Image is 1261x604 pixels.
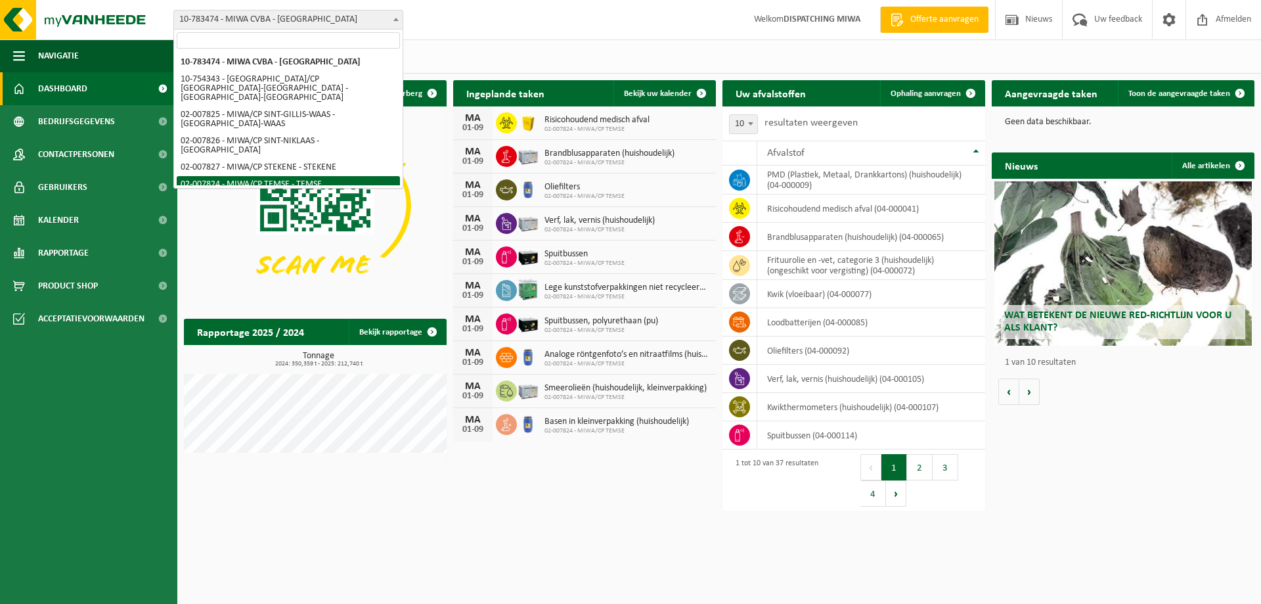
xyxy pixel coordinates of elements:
li: 02-007827 - MIWA/CP STEKENE - STEKENE [177,159,400,176]
a: Ophaling aanvragen [880,80,984,106]
span: Contactpersonen [38,138,114,171]
span: 10-783474 - MIWA CVBA - SINT-NIKLAAS [173,10,403,30]
td: oliefilters (04-000092) [757,337,985,365]
p: Geen data beschikbaar. [1005,118,1241,127]
span: 02-007824 - MIWA/CP TEMSE [544,260,625,267]
span: 02-007824 - MIWA/CP TEMSE [544,159,675,167]
span: Verberg [393,89,422,98]
td: PMD (Plastiek, Metaal, Drankkartons) (huishoudelijk) (04-000009) [757,166,985,195]
li: 02-007825 - MIWA/CP SINT-GILLIS-WAAS - [GEOGRAPHIC_DATA]-WAAS [177,106,400,133]
span: 10 [729,114,758,134]
span: 02-007824 - MIWA/CP TEMSE [544,226,655,234]
div: 01-09 [460,157,486,166]
button: Verberg [383,80,445,106]
span: Ophaling aanvragen [891,89,961,98]
li: 02-007824 - MIWA/CP TEMSE - TEMSE [177,176,400,193]
h2: Ingeplande taken [453,80,558,106]
td: brandblusapparaten (huishoudelijk) (04-000065) [757,223,985,251]
div: 01-09 [460,258,486,267]
span: Verf, lak, vernis (huishoudelijk) [544,216,655,226]
div: MA [460,180,486,191]
span: Basen in kleinverpakking (huishoudelijk) [544,417,689,427]
td: kwikthermometers (huishoudelijk) (04-000107) [757,393,985,421]
div: MA [460,314,486,325]
img: PB-LB-0680-HPE-BK-11 [517,244,539,267]
span: Navigatie [38,39,79,72]
span: 02-007824 - MIWA/CP TEMSE [544,293,709,301]
span: Brandblusapparaten (huishoudelijk) [544,149,675,159]
button: 2 [907,454,933,480]
img: LP-SB-00050-HPE-22 [517,110,539,133]
span: 02-007824 - MIWA/CP TEMSE [544,427,689,435]
div: MA [460,348,486,358]
div: 01-09 [460,191,486,200]
span: Acceptatievoorwaarden [38,302,144,335]
img: PB-LB-0680-HPE-GY-11 [517,144,539,166]
span: Smeerolieën (huishoudelijk, kleinverpakking) [544,383,707,394]
div: MA [460,247,486,258]
img: PB-OT-0120-HPE-00-02 [517,177,539,200]
li: 10-783474 - MIWA CVBA - [GEOGRAPHIC_DATA] [177,54,400,71]
span: Rapportage [38,237,89,269]
span: Gebruikers [38,171,87,204]
div: 01-09 [460,358,486,367]
span: 2024: 350,359 t - 2025: 212,740 t [190,361,447,367]
span: Spuitbussen, polyurethaan (pu) [544,316,658,327]
strong: DISPATCHING MIWA [784,14,860,24]
span: Product Shop [38,269,98,302]
div: 01-09 [460,425,486,434]
div: MA [460,281,486,291]
span: Dashboard [38,72,87,105]
span: Analoge röntgenfoto’s en nitraatfilms (huishoudelijk) [544,350,709,360]
span: 02-007824 - MIWA/CP TEMSE [544,327,658,335]
li: 02-007826 - MIWA/CP SINT-NIKLAAS - [GEOGRAPHIC_DATA] [177,133,400,159]
span: Bedrijfsgegevens [38,105,115,138]
button: 4 [860,480,886,507]
h2: Aangevraagde taken [992,80,1111,106]
h3: Tonnage [190,352,447,367]
span: Oliefilters [544,182,625,193]
img: PB-OT-0120-HPE-00-02 [517,412,539,434]
button: 3 [933,454,958,480]
h2: Rapportage 2025 / 2024 [184,319,317,344]
span: 02-007824 - MIWA/CP TEMSE [544,126,650,133]
span: 02-007824 - MIWA/CP TEMSE [544,193,625,200]
div: 01-09 [460,325,486,334]
label: resultaten weergeven [764,118,858,128]
div: 01-09 [460,392,486,401]
span: Spuitbussen [544,249,625,260]
div: MA [460,113,486,124]
div: MA [460,147,486,157]
img: PB-LB-0680-HPE-GY-11 [517,379,539,401]
a: Toon de aangevraagde taken [1118,80,1253,106]
span: 10-783474 - MIWA CVBA - SINT-NIKLAAS [174,11,403,29]
div: 01-09 [460,291,486,300]
div: 01-09 [460,124,486,133]
div: MA [460,214,486,224]
a: Alle artikelen [1172,152,1253,179]
td: verf, lak, vernis (huishoudelijk) (04-000105) [757,365,985,393]
button: Volgende [1019,379,1040,405]
div: 01-09 [460,224,486,233]
td: loodbatterijen (04-000085) [757,308,985,337]
img: PB-HB-1400-HPE-GN-11 [517,277,539,302]
a: Bekijk uw kalender [613,80,715,106]
td: frituurolie en -vet, categorie 3 (huishoudelijk) (ongeschikt voor vergisting) (04-000072) [757,251,985,280]
button: Next [886,480,906,507]
span: Lege kunststofverpakkingen niet recycleerbaar [544,283,709,293]
p: 1 van 10 resultaten [1005,358,1248,367]
h2: Nieuws [992,152,1051,178]
div: MA [460,415,486,425]
td: kwik (vloeibaar) (04-000077) [757,280,985,308]
span: Risicohoudend medisch afval [544,115,650,126]
h2: Uw afvalstoffen [722,80,819,106]
img: Download de VHEPlus App [184,106,447,304]
img: PB-LB-0680-HPE-BK-11 [517,312,539,334]
a: Wat betekent de nieuwe RED-richtlijn voor u als klant? [994,181,1252,346]
button: 1 [881,454,907,480]
span: Offerte aanvragen [907,13,982,26]
span: Toon de aangevraagde taken [1128,89,1230,98]
button: Vorige [998,379,1019,405]
span: 10 [730,115,757,133]
img: PB-OT-0120-HPE-00-02 [517,345,539,367]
